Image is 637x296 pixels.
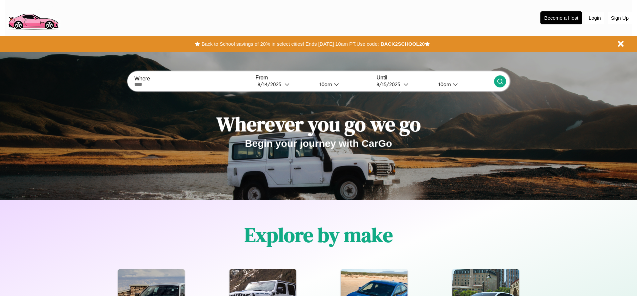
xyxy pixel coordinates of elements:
button: 10am [314,81,373,88]
button: Become a Host [540,11,582,24]
div: 8 / 15 / 2025 [376,81,403,87]
img: logo [5,3,61,31]
div: 8 / 14 / 2025 [258,81,285,87]
button: 10am [433,81,494,88]
label: From [256,75,373,81]
b: BACK2SCHOOL20 [380,41,425,47]
h1: Explore by make [245,221,393,249]
label: Where [134,76,252,82]
button: Login [585,12,604,24]
button: Back to School savings of 20% in select cities! Ends [DATE] 10am PT.Use code: [200,39,380,49]
div: 10am [316,81,334,87]
label: Until [376,75,494,81]
button: Sign Up [608,12,632,24]
div: 10am [435,81,453,87]
button: 8/14/2025 [256,81,314,88]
